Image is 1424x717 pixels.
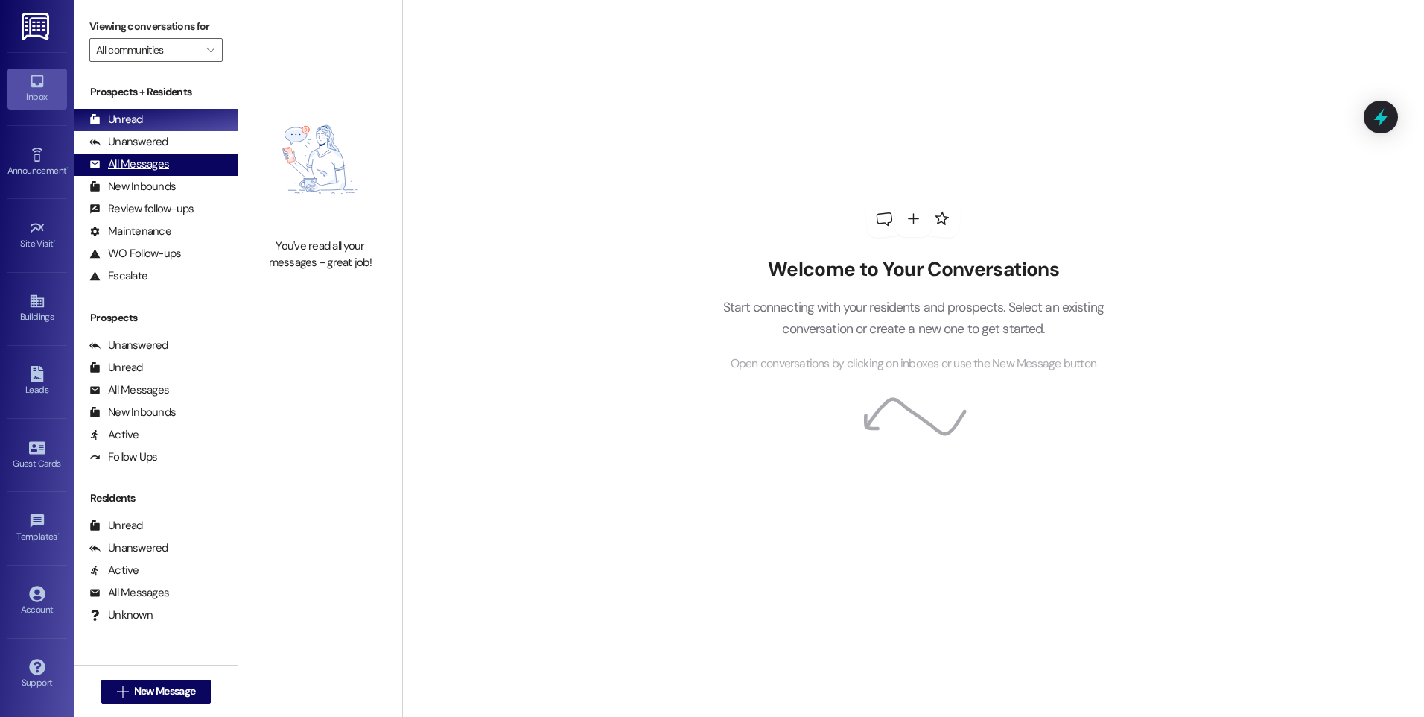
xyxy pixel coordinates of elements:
[7,654,67,695] a: Support
[74,84,238,100] div: Prospects + Residents
[89,540,168,556] div: Unanswered
[57,529,60,540] span: •
[89,585,169,601] div: All Messages
[89,518,143,534] div: Unread
[89,427,139,443] div: Active
[206,44,214,56] i: 
[117,686,128,698] i: 
[101,680,212,704] button: New Message
[89,112,143,127] div: Unread
[89,179,176,195] div: New Inbounds
[7,508,67,549] a: Templates •
[7,215,67,256] a: Site Visit •
[54,236,56,247] span: •
[74,490,238,506] div: Residents
[7,361,67,402] a: Leads
[89,268,147,284] div: Escalate
[7,581,67,622] a: Account
[700,258,1126,282] h2: Welcome to Your Conversations
[89,246,181,262] div: WO Follow-ups
[89,360,143,376] div: Unread
[89,382,169,398] div: All Messages
[255,88,386,231] img: empty-state
[89,563,139,578] div: Active
[89,157,169,172] div: All Messages
[7,288,67,329] a: Buildings
[96,38,199,62] input: All communities
[89,449,158,465] div: Follow Ups
[89,134,168,150] div: Unanswered
[74,310,238,326] div: Prospects
[89,224,171,239] div: Maintenance
[7,435,67,476] a: Guest Cards
[731,355,1096,373] span: Open conversations by clicking on inboxes or use the New Message button
[66,163,69,174] span: •
[134,683,195,699] span: New Message
[700,297,1126,339] p: Start connecting with your residents and prospects. Select an existing conversation or create a n...
[89,15,223,38] label: Viewing conversations for
[89,338,168,353] div: Unanswered
[7,69,67,109] a: Inbox
[255,239,386,271] div: You've read all your messages - great job!
[89,405,176,420] div: New Inbounds
[89,201,194,217] div: Review follow-ups
[74,649,238,665] div: Past + Future Residents
[89,607,153,623] div: Unknown
[22,13,52,40] img: ResiDesk Logo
